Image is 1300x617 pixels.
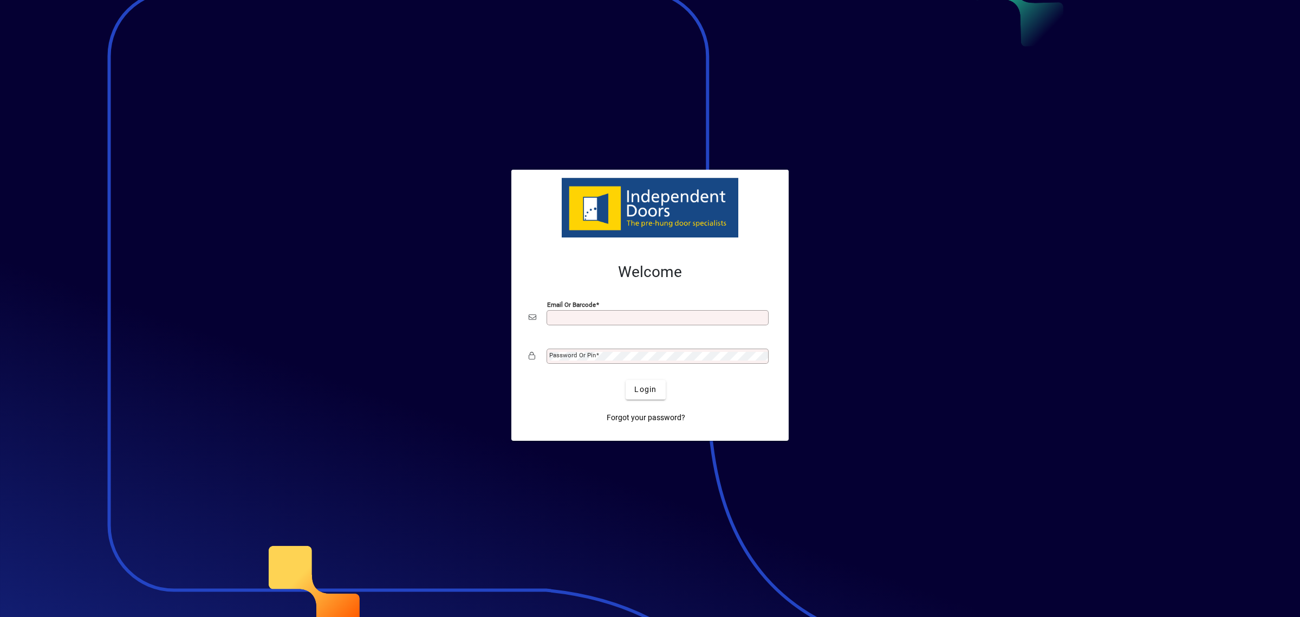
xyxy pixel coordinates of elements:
button: Login [626,380,665,400]
span: Login [634,384,656,395]
mat-label: Email or Barcode [547,300,596,308]
a: Forgot your password? [602,408,690,428]
h2: Welcome [529,263,771,281]
span: Forgot your password? [607,412,685,423]
mat-label: Password or Pin [549,351,596,359]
